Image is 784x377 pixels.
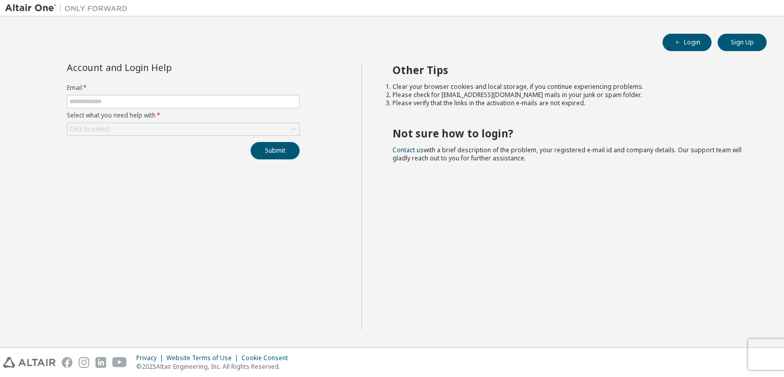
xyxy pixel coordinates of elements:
li: Clear your browser cookies and local storage, if you continue experiencing problems. [393,83,749,91]
img: facebook.svg [62,357,72,368]
img: altair_logo.svg [3,357,56,368]
div: Click to select [67,123,299,135]
button: Sign Up [718,34,767,51]
div: Privacy [136,354,166,362]
label: Select what you need help with [67,111,300,120]
li: Please verify that the links in the activation e-mails are not expired. [393,99,749,107]
p: © 2025 Altair Engineering, Inc. All Rights Reserved. [136,362,294,371]
img: Altair One [5,3,133,13]
img: linkedin.svg [95,357,106,368]
div: Click to select [69,125,109,133]
button: Submit [251,142,300,159]
img: instagram.svg [79,357,89,368]
img: youtube.svg [112,357,127,368]
div: Website Terms of Use [166,354,241,362]
div: Account and Login Help [67,63,253,72]
div: Cookie Consent [241,354,294,362]
label: Email [67,84,300,92]
button: Login [663,34,712,51]
span: with a brief description of the problem, your registered e-mail id and company details. Our suppo... [393,146,742,162]
a: Contact us [393,146,424,154]
li: Please check for [EMAIL_ADDRESS][DOMAIN_NAME] mails in your junk or spam folder. [393,91,749,99]
h2: Not sure how to login? [393,127,749,140]
h2: Other Tips [393,63,749,77]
